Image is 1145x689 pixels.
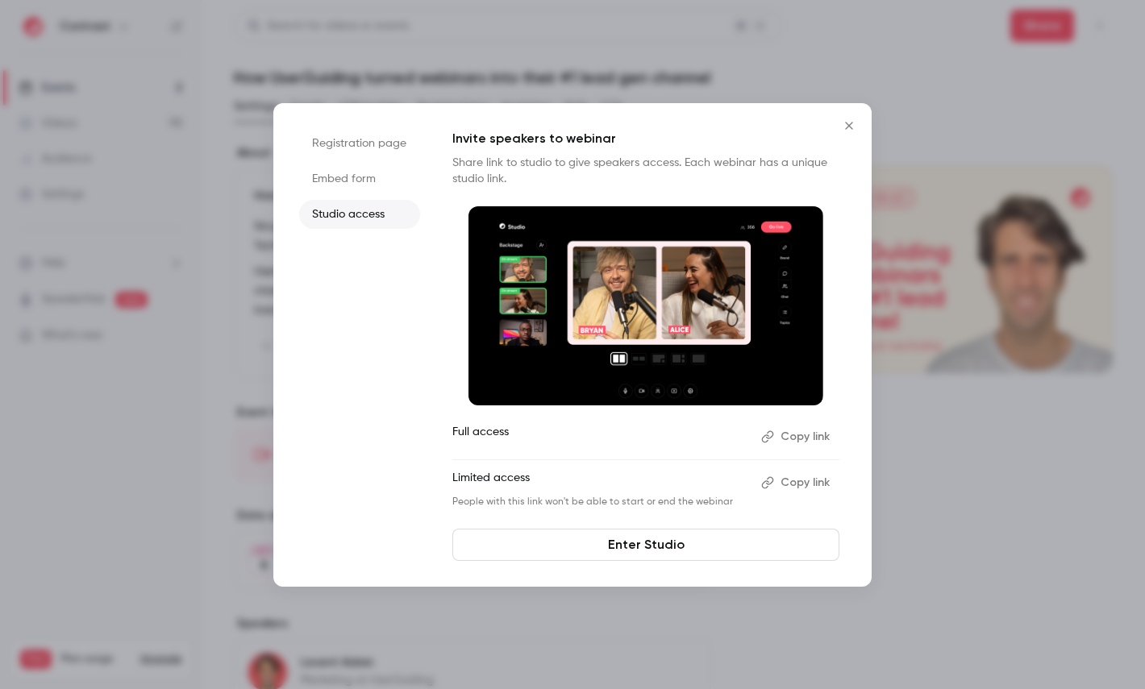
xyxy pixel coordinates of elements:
p: Limited access [452,470,748,496]
a: Enter Studio [452,529,839,561]
p: Invite speakers to webinar [452,129,839,148]
p: People with this link won't be able to start or end the webinar [452,496,748,508]
button: Copy link [755,424,839,450]
button: Close [833,110,865,142]
img: Invite speakers to webinar [468,206,823,406]
li: Registration page [299,129,420,158]
li: Studio access [299,200,420,229]
p: Full access [452,424,748,450]
button: Copy link [755,470,839,496]
li: Embed form [299,164,420,193]
p: Share link to studio to give speakers access. Each webinar has a unique studio link. [452,155,839,187]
